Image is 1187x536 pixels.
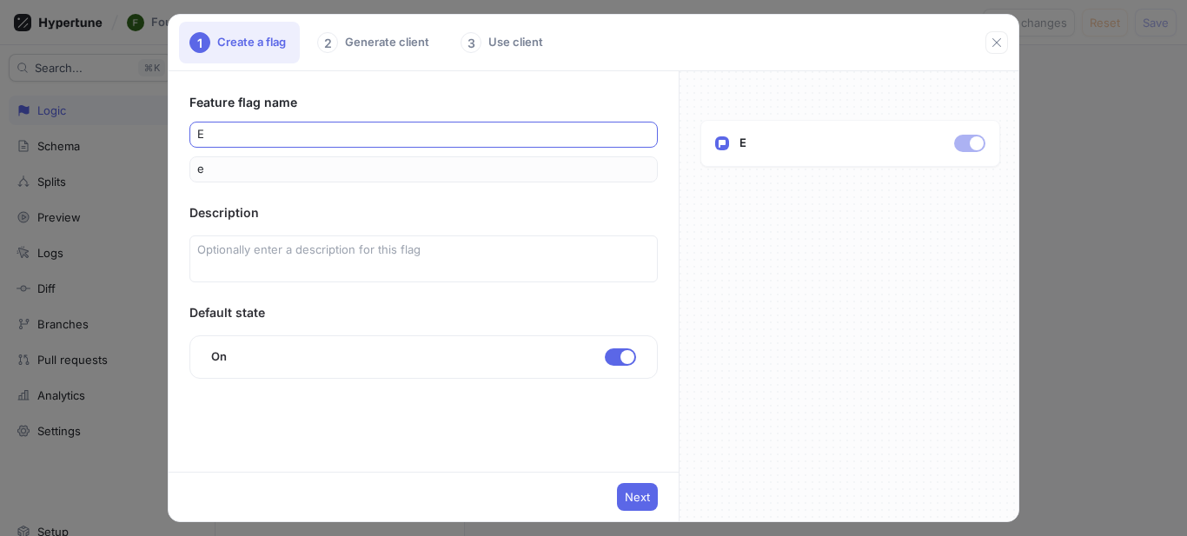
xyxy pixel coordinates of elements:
[189,203,658,222] div: Description
[461,32,481,53] div: 3
[739,135,746,152] p: E
[197,126,650,143] input: Enter a name for this flag
[617,483,658,511] button: Next
[189,32,210,53] div: 1
[189,92,658,113] div: Feature flag name
[189,303,658,321] div: Default state
[211,348,229,366] p: On
[625,492,650,502] span: Next
[450,22,557,63] div: Use client
[179,22,300,63] div: Create a flag
[307,22,443,63] div: Generate client
[317,32,338,53] div: 2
